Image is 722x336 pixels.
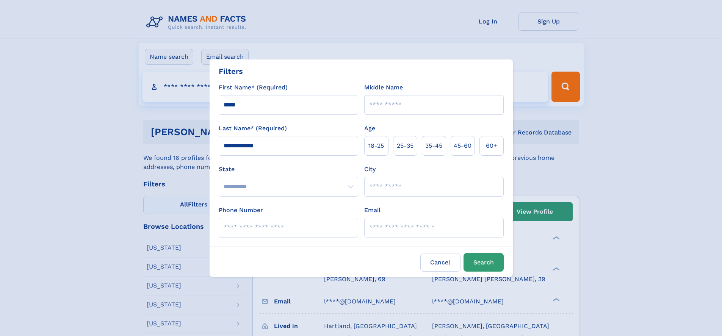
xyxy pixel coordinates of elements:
[219,206,263,215] label: Phone Number
[219,83,288,92] label: First Name* (Required)
[219,124,287,133] label: Last Name* (Required)
[464,253,504,272] button: Search
[364,83,403,92] label: Middle Name
[219,165,358,174] label: State
[397,141,413,150] span: 25‑35
[420,253,460,272] label: Cancel
[368,141,384,150] span: 18‑25
[364,124,375,133] label: Age
[364,165,376,174] label: City
[425,141,442,150] span: 35‑45
[364,206,381,215] label: Email
[486,141,497,150] span: 60+
[219,66,243,77] div: Filters
[454,141,471,150] span: 45‑60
